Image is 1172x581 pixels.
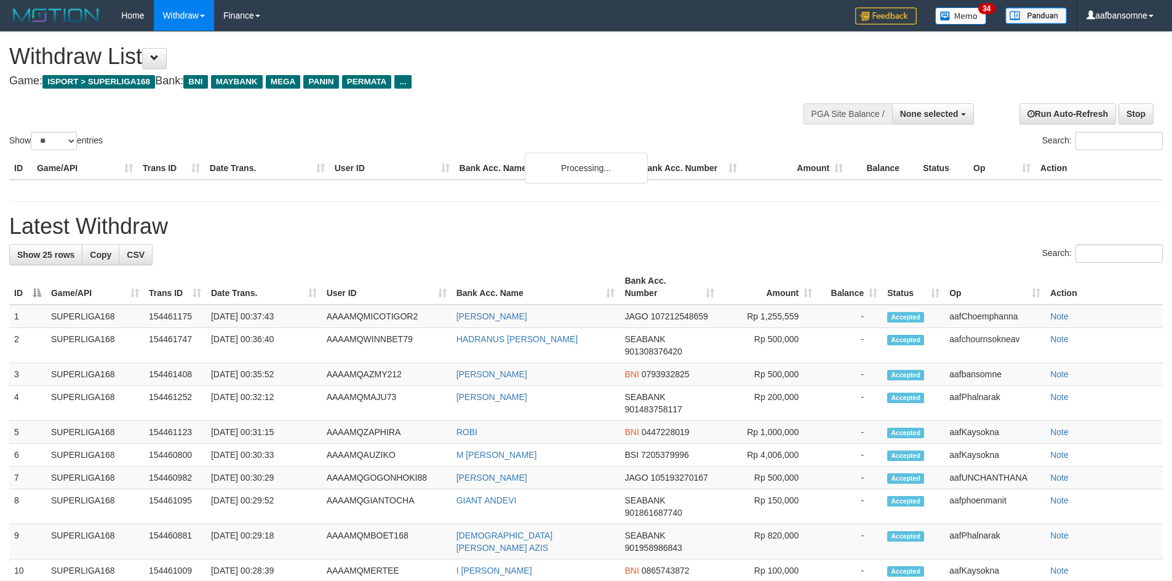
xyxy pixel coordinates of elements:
td: Rp 820,000 [719,524,817,559]
th: Op [968,157,1035,180]
td: SUPERLIGA168 [46,489,144,524]
td: AAAAMQAUZIKO [322,444,452,467]
a: Note [1050,450,1069,460]
td: [DATE] 00:36:40 [206,328,322,363]
td: - [817,328,882,363]
td: [DATE] 00:29:18 [206,524,322,559]
td: [DATE] 00:29:52 [206,489,322,524]
span: Accepted [887,370,924,380]
img: Feedback.jpg [855,7,917,25]
a: ROBI [456,427,477,437]
span: SEABANK [624,392,665,402]
td: - [817,524,882,559]
span: Copy 901861687740 to clipboard [624,508,682,518]
td: - [817,467,882,489]
a: Note [1050,495,1069,505]
td: 154460881 [144,524,206,559]
span: Copy 901958986843 to clipboard [624,543,682,553]
td: SUPERLIGA168 [46,421,144,444]
a: [PERSON_NAME] [456,369,527,379]
a: Note [1050,334,1069,344]
span: BNI [183,75,207,89]
th: Bank Acc. Number: activate to sort column ascending [620,270,719,305]
a: [PERSON_NAME] [456,311,527,321]
span: PERMATA [342,75,392,89]
span: BSI [624,450,639,460]
td: SUPERLIGA168 [46,305,144,328]
td: aafPhalnarak [944,386,1045,421]
th: User ID [330,157,455,180]
td: aafKaysokna [944,444,1045,467]
td: SUPERLIGA168 [46,363,144,386]
th: Date Trans. [205,157,330,180]
td: - [817,305,882,328]
td: Rp 500,000 [719,328,817,363]
td: aafphoenmanit [944,489,1045,524]
td: Rp 4,006,000 [719,444,817,467]
div: PGA Site Balance / [803,103,892,124]
span: BNI [624,369,639,379]
td: aafChoemphanna [944,305,1045,328]
a: Show 25 rows [9,244,82,265]
span: SEABANK [624,334,665,344]
td: AAAAMQAZMY212 [322,363,452,386]
td: SUPERLIGA168 [46,444,144,467]
td: Rp 1,255,559 [719,305,817,328]
span: Copy 901308376420 to clipboard [624,347,682,356]
td: [DATE] 00:37:43 [206,305,322,328]
label: Show entries [9,132,103,150]
td: 6 [9,444,46,467]
td: - [817,386,882,421]
th: ID [9,157,32,180]
span: Accepted [887,312,924,323]
td: 154461095 [144,489,206,524]
td: 2 [9,328,46,363]
td: aafPhalnarak [944,524,1045,559]
td: 3 [9,363,46,386]
span: BNI [624,427,639,437]
th: Game/API: activate to sort column ascending [46,270,144,305]
td: aafbansomne [944,363,1045,386]
span: Accepted [887,496,924,507]
th: Balance [848,157,918,180]
td: Rp 200,000 [719,386,817,421]
td: - [817,489,882,524]
span: None selected [900,109,959,119]
td: 154460800 [144,444,206,467]
th: Action [1045,270,1163,305]
div: Processing... [525,153,648,183]
span: Accepted [887,566,924,577]
a: [DEMOGRAPHIC_DATA][PERSON_NAME] AZIS [456,531,553,553]
span: Copy 107212548659 to clipboard [650,311,708,321]
a: CSV [119,244,153,265]
span: JAGO [624,311,648,321]
td: AAAAMQGIANTOCHA [322,489,452,524]
a: Note [1050,531,1069,540]
td: [DATE] 00:32:12 [206,386,322,421]
span: SEABANK [624,495,665,505]
th: Status [918,157,968,180]
input: Search: [1075,132,1163,150]
span: Show 25 rows [17,250,74,260]
th: Bank Acc. Number [636,157,742,180]
button: None selected [892,103,974,124]
a: Note [1050,311,1069,321]
th: Amount: activate to sort column ascending [719,270,817,305]
th: Bank Acc. Name: activate to sort column ascending [452,270,620,305]
td: AAAAMQGOGONHOKI88 [322,467,452,489]
td: aafUNCHANTHANA [944,467,1045,489]
td: 1 [9,305,46,328]
span: PANIN [303,75,338,89]
select: Showentries [31,132,77,150]
span: MAYBANK [211,75,263,89]
th: Op: activate to sort column ascending [944,270,1045,305]
td: - [817,363,882,386]
td: 8 [9,489,46,524]
a: I [PERSON_NAME] [456,566,532,575]
td: Rp 500,000 [719,467,817,489]
td: - [817,444,882,467]
h1: Withdraw List [9,44,769,69]
a: Note [1050,392,1069,402]
span: SEABANK [624,531,665,540]
td: [DATE] 00:31:15 [206,421,322,444]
